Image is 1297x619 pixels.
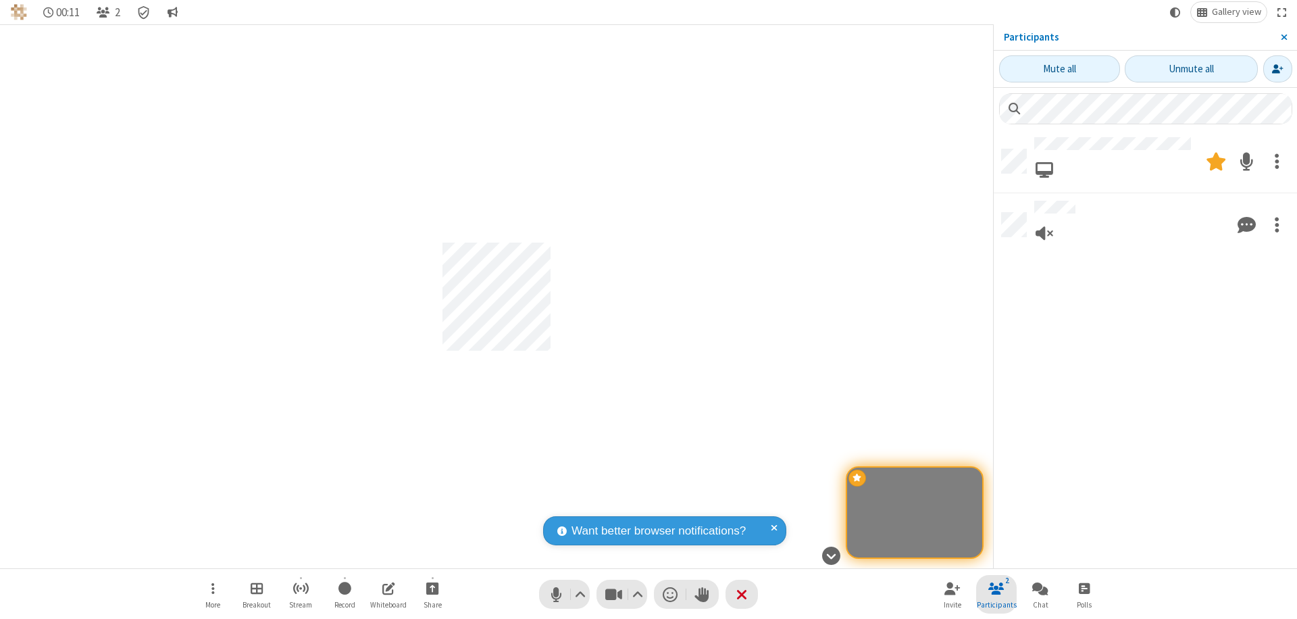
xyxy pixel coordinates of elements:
button: Close participant list [91,2,126,22]
span: Invite [944,601,961,609]
span: Want better browser notifications? [571,522,746,540]
button: Video setting [629,580,647,609]
span: Chat [1033,601,1048,609]
span: More [205,601,220,609]
button: Close sidebar [1271,24,1297,50]
button: Conversation [161,2,183,22]
p: Participants [1004,30,1271,45]
span: 2 [115,6,120,19]
button: Open menu [193,575,233,614]
button: Change layout [1191,2,1267,22]
button: Invite [1263,55,1292,82]
button: Start sharing [412,575,453,614]
span: Polls [1077,601,1092,609]
button: Open shared whiteboard [368,575,409,614]
button: Raise hand [686,580,719,609]
button: Unmute all [1125,55,1258,82]
button: Mute (⌘+Shift+A) [539,580,590,609]
span: Share [424,601,442,609]
button: Joined via web browser [1034,155,1054,185]
button: Invite participants (⌘+Shift+I) [932,575,973,614]
button: Open poll [1064,575,1104,614]
div: Meeting details Encryption enabled [131,2,157,22]
span: 00:11 [56,6,80,19]
button: Close participant list [976,575,1017,614]
button: Viewing only, no audio connected [1034,218,1054,249]
span: Record [334,601,355,609]
button: Audio settings [571,580,590,609]
div: Timer [38,2,86,22]
img: QA Selenium DO NOT DELETE OR CHANGE [11,4,27,20]
span: Stream [289,601,312,609]
button: Start recording [324,575,365,614]
span: Breakout [243,601,271,609]
button: Stop video (⌘+Shift+V) [596,580,647,609]
button: Send a reaction [654,580,686,609]
button: Manage Breakout Rooms [236,575,277,614]
button: Mute all [999,55,1120,82]
span: Gallery view [1212,7,1261,18]
button: Start streaming [280,575,321,614]
button: End or leave meeting [726,580,758,609]
div: 2 [1002,574,1013,587]
button: Fullscreen [1272,2,1292,22]
span: Participants [977,601,1017,609]
button: Hide [817,539,845,572]
span: Whiteboard [370,601,407,609]
button: Using system theme [1165,2,1186,22]
button: Open chat [1020,575,1061,614]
